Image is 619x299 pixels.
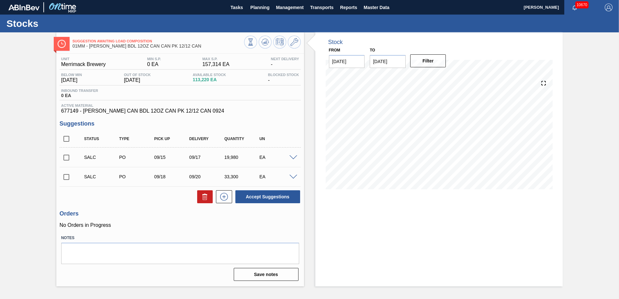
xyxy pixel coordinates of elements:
button: Accept Suggestions [235,190,300,203]
span: Available Stock [193,73,226,77]
img: Logout [605,4,613,11]
div: 33,300 [223,174,262,179]
span: [DATE] [61,77,82,83]
div: Purchase order [118,174,157,179]
span: Transports [310,4,333,11]
div: Pick up [152,137,192,141]
img: TNhmsLtSVTkK8tSr43FrP2fwEKptu5GPRR3wAAAABJRU5ErkJggg== [8,5,39,10]
p: No Orders in Progress [60,222,301,228]
h3: Suggestions [60,120,301,127]
div: UN [258,137,297,141]
div: New suggestion [213,190,232,203]
span: 113,220 EA [193,77,226,82]
button: Go to Master Data / General [288,36,301,49]
span: Out Of Stock [124,73,151,77]
span: MIN S.P. [147,57,161,61]
button: Save notes [234,268,298,281]
input: mm/dd/yyyy [329,55,365,68]
div: Accept Suggestions [232,190,301,204]
span: 10670 [575,1,589,8]
div: EA [258,174,297,179]
span: Merrimack Brewery [61,61,106,67]
button: Stocks Overview [244,36,257,49]
div: Delete Suggestions [194,190,213,203]
span: 157,314 EA [202,61,230,67]
span: Suggestion Awaiting Load Composition [73,39,244,43]
button: Notifications [564,3,585,12]
div: Purchase order [118,155,157,160]
div: EA [258,155,297,160]
div: 19,980 [223,155,262,160]
span: Master Data [364,4,389,11]
span: Unit [61,57,106,61]
span: Inbound Transfer [61,89,98,93]
button: Filter [410,54,446,67]
div: Stock [328,39,343,46]
div: Suggestion Awaiting Load Composition [83,174,122,179]
span: Blocked Stock [268,73,299,77]
span: Next Delivery [271,57,299,61]
span: Management [276,4,304,11]
img: Ícone [58,40,66,48]
div: 09/18/2025 [152,174,192,179]
span: 677149 - [PERSON_NAME] CAN BDL 12OZ CAN PK 12/12 CAN 0924 [61,108,299,114]
span: Tasks [230,4,244,11]
label: to [370,48,375,52]
span: 0 EA [147,61,161,67]
button: Schedule Inventory [273,36,286,49]
div: - [266,73,301,83]
div: Suggestion Awaiting Load Composition [83,155,122,160]
span: [DATE] [124,77,151,83]
span: Below Min [61,73,82,77]
div: Status [83,137,122,141]
div: 09/15/2025 [152,155,192,160]
div: Type [118,137,157,141]
span: Reports [340,4,357,11]
span: Active Material [61,104,299,107]
span: Planning [250,4,269,11]
div: 09/20/2025 [188,174,227,179]
h3: Orders [60,210,301,217]
label: Notes [61,233,299,243]
h1: Stocks [6,20,121,27]
input: mm/dd/yyyy [370,55,406,68]
div: Quantity [223,137,262,141]
div: 09/17/2025 [188,155,227,160]
div: Delivery [188,137,227,141]
button: Update Chart [259,36,272,49]
label: From [329,48,340,52]
div: - [269,57,301,67]
span: 0 EA [61,93,98,98]
span: 01MM - CARR BDL 12OZ CAN CAN PK 12/12 CAN [73,44,244,49]
span: MAX S.P. [202,57,230,61]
